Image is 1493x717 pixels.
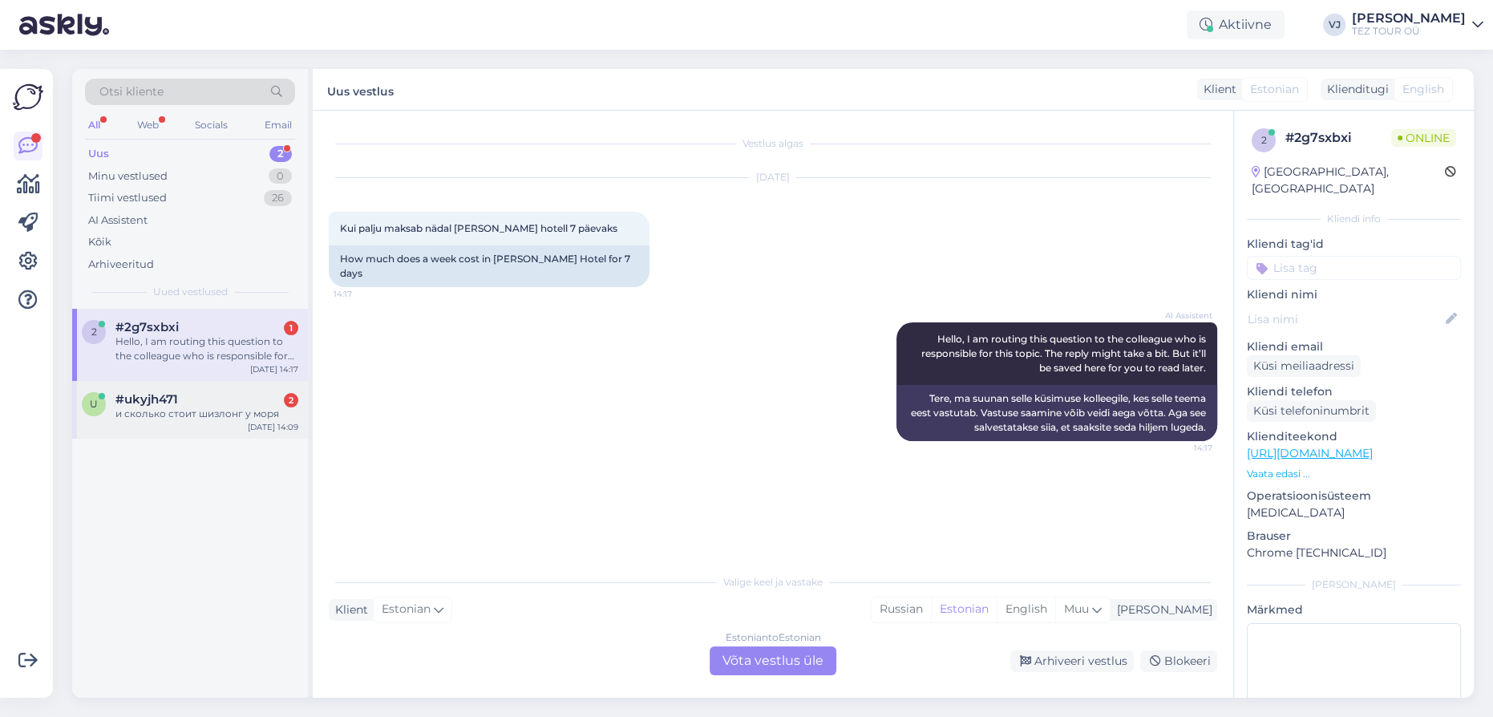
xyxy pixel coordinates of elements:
p: Operatsioonisüsteem [1247,488,1461,504]
div: Klienditugi [1321,81,1389,98]
div: [PERSON_NAME] [1352,12,1466,25]
span: Estonian [382,601,431,618]
div: 0 [269,168,292,184]
div: Tere, ma suunan selle küsimuse kolleegile, kes selle teema eest vastutab. Vastuse saamine võib ve... [896,385,1217,441]
div: 1 [284,321,298,335]
div: English [997,597,1055,622]
span: 14:17 [1152,442,1212,454]
div: Email [261,115,295,136]
div: VJ [1323,14,1345,36]
div: How much does a week cost in [PERSON_NAME] Hotel for 7 days [329,245,649,287]
p: Märkmed [1247,602,1461,618]
p: [MEDICAL_DATA] [1247,504,1461,521]
div: Blokeeri [1140,650,1217,672]
input: Lisa nimi [1248,310,1442,328]
div: # 2g7sxbxi [1285,128,1391,148]
div: 2 [269,146,292,162]
div: TEZ TOUR OÜ [1352,25,1466,38]
div: Uus [88,146,109,162]
p: Vaata edasi ... [1247,467,1461,481]
div: Estonian [931,597,997,622]
p: Kliendi tag'id [1247,236,1461,253]
div: AI Assistent [88,213,148,229]
div: All [85,115,103,136]
p: Kliendi telefon [1247,383,1461,400]
a: [PERSON_NAME]TEZ TOUR OÜ [1352,12,1483,38]
p: Klienditeekond [1247,428,1461,445]
div: Hello, I am routing this question to the colleague who is responsible for this topic. The reply m... [115,334,298,363]
span: Uued vestlused [153,285,228,299]
span: Estonian [1250,81,1299,98]
span: Kui palju maksab nädal [PERSON_NAME] hotell 7 päevaks [340,222,617,234]
div: Vestlus algas [329,136,1217,151]
img: Askly Logo [13,82,43,112]
span: 2 [91,326,97,338]
div: [PERSON_NAME] [1111,602,1212,618]
div: Küsi telefoninumbrit [1247,400,1376,422]
div: Kliendi info [1247,212,1461,226]
div: Estonian to Estonian [726,630,821,645]
div: Socials [192,115,231,136]
p: Kliendi nimi [1247,286,1461,303]
div: Küsi meiliaadressi [1247,355,1361,377]
label: Uus vestlus [327,79,394,100]
span: Otsi kliente [99,83,164,100]
div: [DATE] [329,170,1217,184]
span: #2g7sxbxi [115,320,179,334]
p: Chrome [TECHNICAL_ID] [1247,545,1461,561]
span: 2 [1261,134,1267,146]
span: 14:17 [334,288,394,300]
div: [GEOGRAPHIC_DATA], [GEOGRAPHIC_DATA] [1252,164,1445,197]
div: Web [134,115,162,136]
div: Valige keel ja vastake [329,575,1217,589]
div: Klient [329,602,368,618]
div: 2 [284,393,298,407]
div: [DATE] 14:09 [248,421,298,433]
span: Online [1391,129,1456,147]
p: Kliendi email [1247,338,1461,355]
span: u [90,398,98,410]
div: 26 [264,190,292,206]
span: Muu [1064,602,1089,616]
input: Lisa tag [1247,256,1461,280]
div: Kõik [88,234,111,250]
span: #ukyjh471 [115,392,178,407]
div: Minu vestlused [88,168,168,184]
a: [URL][DOMAIN_NAME] [1247,446,1373,460]
div: Arhiveeritud [88,257,154,273]
span: Hello, I am routing this question to the colleague who is responsible for this topic. The reply m... [921,333,1208,374]
div: [PERSON_NAME] [1247,577,1461,592]
div: Aktiivne [1187,10,1285,39]
span: AI Assistent [1152,310,1212,322]
div: Arhiveeri vestlus [1010,650,1134,672]
div: Klient [1197,81,1236,98]
div: Võta vestlus üle [710,646,836,675]
p: Brauser [1247,528,1461,545]
div: Tiimi vestlused [88,190,167,206]
span: English [1402,81,1444,98]
div: и сколько стоит шизлонг у моря [115,407,298,421]
div: [DATE] 14:17 [250,363,298,375]
div: Russian [872,597,931,622]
